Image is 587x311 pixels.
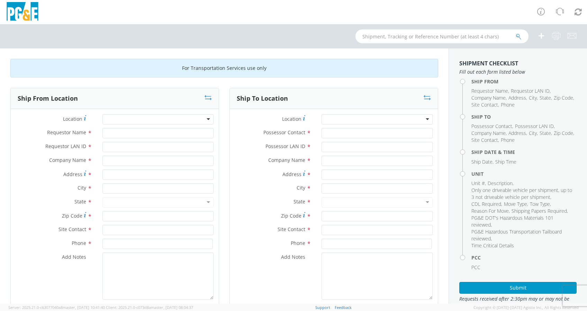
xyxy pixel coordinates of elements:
span: PCC [471,264,480,271]
li: , [508,130,527,137]
h4: PCC [471,255,577,260]
li: , [529,130,538,137]
h4: Ship From [471,79,577,84]
span: Add Notes [281,254,305,260]
span: Client: 2025.21.0-c073d8a [106,305,193,310]
span: City [529,94,537,101]
span: Time Critical Details [471,242,514,249]
span: Requestor Name [47,129,86,136]
li: , [504,201,528,208]
span: Location [282,116,301,122]
span: Shipping Papers Required [512,208,567,214]
span: Unit # [471,180,485,186]
span: State [74,198,86,205]
span: State [540,94,551,101]
span: Company Name [49,157,86,163]
span: Possessor Contact [263,129,305,136]
li: , [529,94,538,101]
span: Site Contact [471,137,498,143]
li: , [471,201,502,208]
li: , [554,94,574,101]
li: , [554,130,574,137]
h3: Ship From Location [18,95,78,102]
span: Requestor LAN ID [511,88,550,94]
li: , [515,123,555,130]
span: Copyright © [DATE]-[DATE] Agistix Inc., All Rights Reserved [473,305,579,310]
span: Possessor Contact [471,123,512,129]
li: , [488,180,514,187]
span: Requestor Name [471,88,508,94]
span: Site Contact [58,226,86,232]
strong: Shipment Checklist [459,60,518,67]
span: PG&E Hazardous Transportation Tailboard reviewed [471,228,562,242]
span: Phone [291,240,305,246]
span: Add Notes [62,254,86,260]
span: Possessor LAN ID [265,143,305,149]
span: Location [63,116,82,122]
span: Ship Date [471,158,493,165]
span: Tow Type [530,201,550,207]
span: Requestor LAN ID [45,143,86,149]
span: Address [508,130,526,136]
span: State [540,130,551,136]
h4: Ship Date & Time [471,149,577,155]
li: , [471,214,575,228]
span: Ship Time [495,158,516,165]
span: Phone [72,240,86,246]
span: Company Name [268,157,305,163]
li: , [471,158,494,165]
span: Address [63,171,82,177]
li: , [540,94,552,101]
li: , [471,130,507,137]
li: , [508,94,527,101]
span: City [78,184,86,191]
span: master, [DATE] 10:41:40 [63,305,105,310]
span: Fill out each form listed below [459,68,577,75]
h4: Unit [471,171,577,176]
span: Phone [501,137,515,143]
span: Move Type [504,201,527,207]
span: Site Contact [278,226,305,232]
button: Submit [459,282,577,294]
span: Zip Code [554,130,573,136]
h3: Ship To Location [237,95,288,102]
span: PG&E DOT's Hazardous Materials 101 reviewed [471,214,553,228]
input: Shipment, Tracking or Reference Number (at least 4 chars) [355,29,529,43]
span: Address [508,94,526,101]
span: Site Contact [471,101,498,108]
li: , [471,137,499,144]
span: City [529,130,537,136]
li: , [471,123,513,130]
span: Zip Code [281,212,301,219]
li: , [471,208,510,214]
li: , [471,88,509,94]
span: Zip Code [554,94,573,101]
span: Company Name [471,94,506,101]
span: Server: 2025.21.0-c63077040a8 [8,305,105,310]
img: pge-logo-06675f144f4cfa6a6814.png [5,2,40,22]
span: Reason For Move [471,208,509,214]
span: CDL Required [471,201,501,207]
span: City [297,184,305,191]
li: , [471,228,575,242]
span: State [293,198,305,205]
li: , [471,180,486,187]
span: Description [488,180,513,186]
span: Company Name [471,130,506,136]
span: Address [282,171,301,177]
li: , [471,101,499,108]
li: , [540,130,552,137]
span: Possessor LAN ID [515,123,554,129]
a: Feedback [335,305,352,310]
li: , [530,201,551,208]
li: , [512,208,568,214]
div: For Transportation Services use only [10,59,438,77]
h4: Ship To [471,114,577,119]
a: Support [315,305,330,310]
span: Zip Code [62,212,82,219]
span: Phone [501,101,515,108]
li: , [471,94,507,101]
span: Only one driveable vehicle per shipment, up to 3 not driveable vehicle per shipment [471,187,572,200]
li: , [471,187,575,201]
li: , [511,88,551,94]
